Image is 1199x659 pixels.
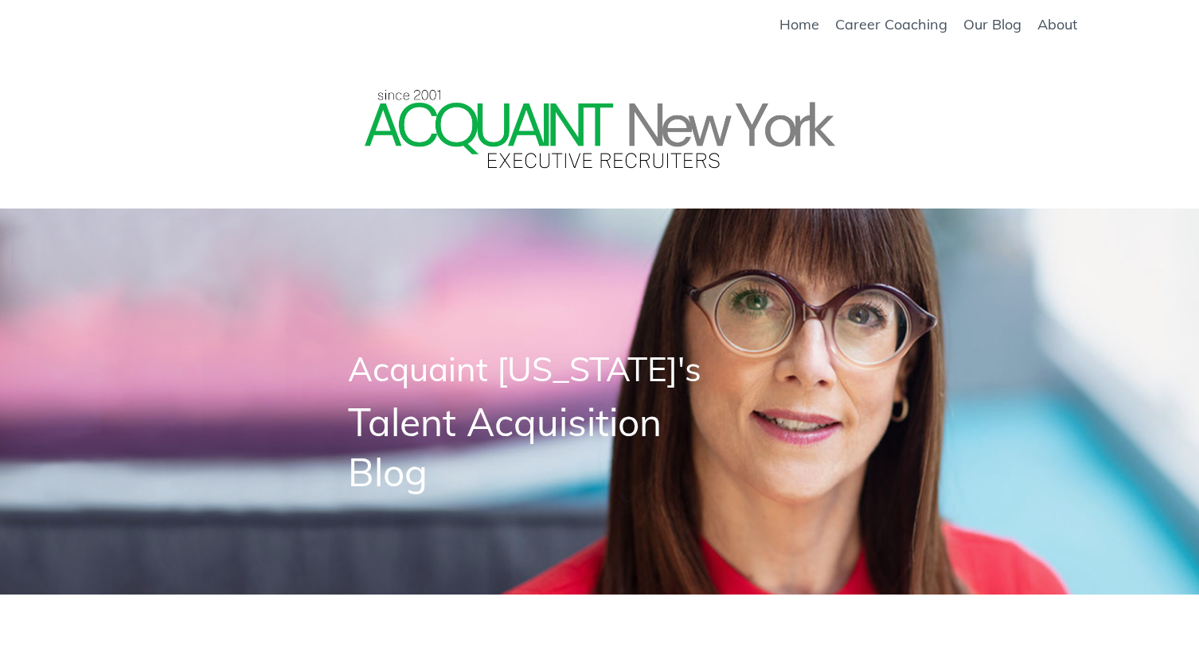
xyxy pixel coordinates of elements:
a: Career Coaching [835,16,947,33]
span: Acquaint [US_STATE]'s [348,348,701,390]
a: Home [779,16,819,33]
span: Blog [348,448,428,496]
span: Talent Acquisition [348,398,662,446]
a: Our Blog [963,16,1021,33]
a: About [1037,16,1077,33]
